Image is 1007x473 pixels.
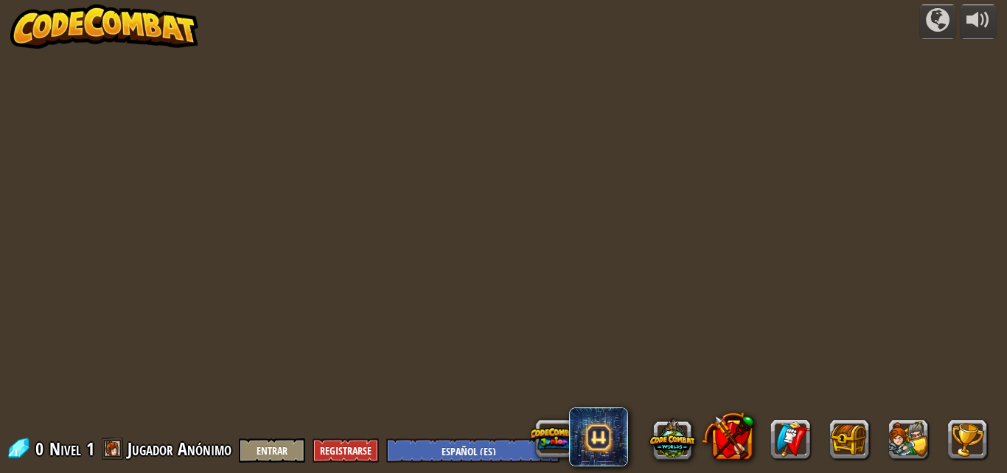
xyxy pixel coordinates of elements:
span: Jugador Anónimo [128,437,231,460]
button: Entrar [239,438,305,463]
button: Ajustar volúmen [960,4,997,39]
button: Campañas [919,4,956,39]
img: CodeCombat - Learn how to code by playing a game [10,4,199,49]
span: 0 [35,437,48,460]
span: Nivel [49,437,81,461]
button: Registrarse [313,438,379,463]
span: 1 [86,437,94,460]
